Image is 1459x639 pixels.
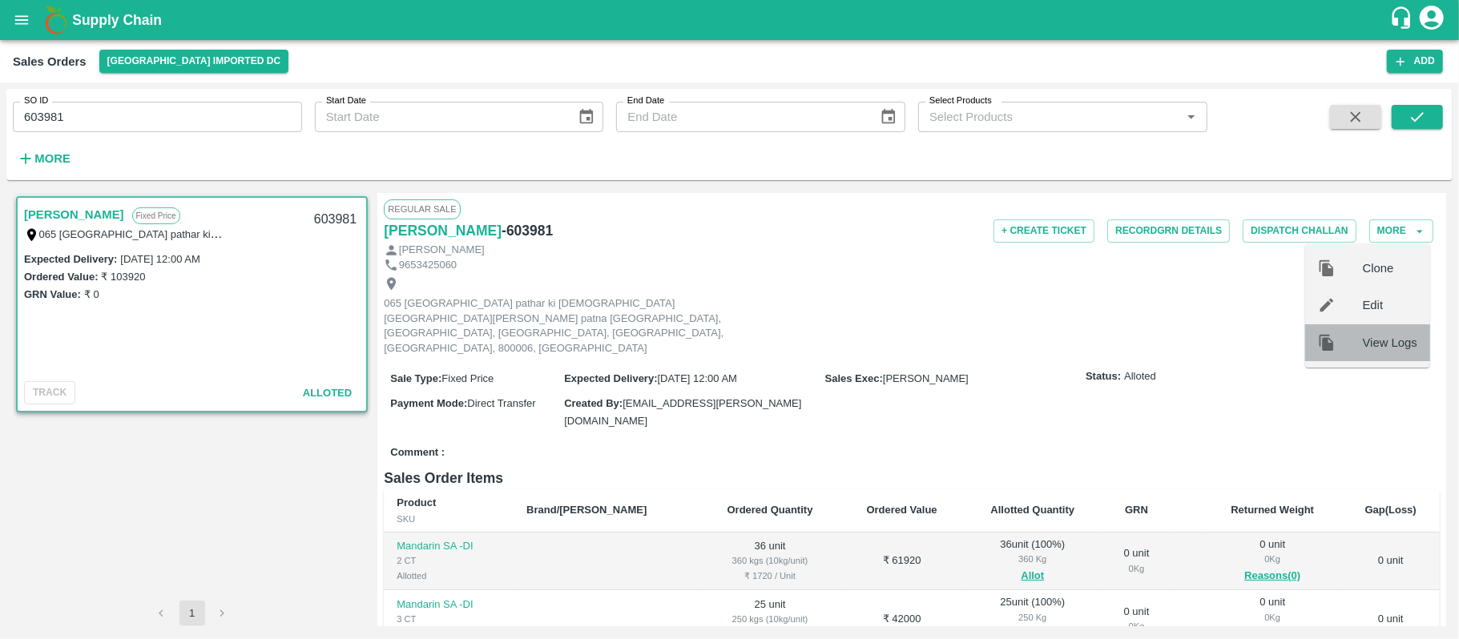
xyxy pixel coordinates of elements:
[1124,369,1156,384] span: Alloted
[712,569,828,583] div: ₹ 1720 / Unit
[397,539,501,554] p: Mandarin SA -DI
[923,106,1176,127] input: Select Products
[1115,619,1159,633] div: 0 Kg
[179,601,205,626] button: page 1
[976,537,1090,585] div: 36 unit ( 100 %)
[390,372,441,384] label: Sale Type :
[34,152,71,165] strong: More
[658,372,737,384] span: [DATE] 12:00 AM
[727,504,813,516] b: Ordered Quantity
[24,288,81,300] label: GRN Value:
[13,102,302,132] input: Enter SO ID
[72,12,162,28] b: Supply Chain
[24,94,48,107] label: SO ID
[467,397,535,409] span: Direct Transfer
[627,94,664,107] label: End Date
[1363,259,1417,277] span: Clone
[1305,250,1430,287] div: Clone
[1125,504,1148,516] b: GRN
[384,219,502,242] a: [PERSON_NAME]
[39,227,1276,240] label: 065 [GEOGRAPHIC_DATA] pathar ki [DEMOGRAPHIC_DATA][GEOGRAPHIC_DATA][PERSON_NAME] patna [GEOGRAPHI...
[1115,561,1159,576] div: 0 Kg
[502,219,553,242] h6: - 603981
[564,397,623,409] label: Created By :
[571,102,602,132] button: Choose date
[1181,106,1202,127] button: Open
[384,296,744,356] p: 065 [GEOGRAPHIC_DATA] pathar ki [DEMOGRAPHIC_DATA][GEOGRAPHIC_DATA][PERSON_NAME] patna [GEOGRAPHI...
[132,207,180,224] p: Fixed Price
[24,271,98,283] label: Ordered Value:
[441,372,494,384] span: Fixed Price
[397,569,501,583] div: Allotted
[883,372,969,384] span: [PERSON_NAME]
[13,145,75,172] button: More
[326,94,366,107] label: Start Date
[304,201,366,239] div: 603981
[24,253,117,265] label: Expected Delivery :
[397,597,501,613] p: Mandarin SA -DI
[1305,324,1430,361] div: View Logs
[3,2,40,38] button: open drawer
[1243,219,1356,243] button: Dispatch Challan
[712,612,828,626] div: 250 kgs (10kg/unit)
[1021,567,1044,585] button: Allot
[564,397,801,427] span: [EMAIL_ADDRESS][PERSON_NAME][DOMAIN_NAME]
[1107,219,1230,243] button: RecordGRN Details
[1086,369,1121,384] label: Status:
[1369,219,1433,243] button: More
[1216,610,1329,625] div: 0 Kg
[13,51,87,72] div: Sales Orders
[712,553,828,568] div: 360 kgs (10kg/unit)
[1216,567,1329,585] button: Reasons(0)
[101,271,145,283] label: ₹ 103920
[1216,552,1329,566] div: 0 Kg
[99,50,289,73] button: Select DC
[699,532,841,591] td: 36 unit
[397,553,501,568] div: 2 CT
[873,102,904,132] button: Choose date
[1387,50,1443,73] button: Add
[1305,287,1430,324] div: Edit
[1216,537,1329,585] div: 0 unit
[526,504,647,516] b: Brand/[PERSON_NAME]
[867,504,937,516] b: Ordered Value
[384,199,460,219] span: Regular Sale
[384,467,1440,489] h6: Sales Order Items
[390,397,467,409] label: Payment Mode :
[840,532,963,591] td: ₹ 61920
[1365,504,1417,516] b: Gap(Loss)
[993,219,1094,243] button: + Create Ticket
[397,612,501,626] div: 3 CT
[1389,6,1417,34] div: customer-support
[72,9,1389,31] a: Supply Chain
[147,601,238,626] nav: pagination navigation
[976,610,1090,625] div: 250 Kg
[1363,296,1417,314] span: Edit
[990,504,1074,516] b: Allotted Quantity
[1342,532,1440,591] td: 0 unit
[399,243,485,258] p: [PERSON_NAME]
[929,94,992,107] label: Select Products
[390,445,445,460] label: Comment :
[399,258,457,273] p: 9653425060
[303,387,352,399] span: Alloted
[120,253,200,265] label: [DATE] 12:00 AM
[1231,504,1314,516] b: Returned Weight
[1417,3,1446,37] div: account of current user
[1363,334,1417,352] span: View Logs
[616,102,866,132] input: End Date
[1115,546,1159,576] div: 0 unit
[40,4,72,36] img: logo
[24,204,124,225] a: [PERSON_NAME]
[1115,605,1159,634] div: 0 unit
[315,102,565,132] input: Start Date
[564,372,657,384] label: Expected Delivery :
[84,288,99,300] label: ₹ 0
[976,552,1090,566] div: 360 Kg
[397,512,501,526] div: SKU
[397,496,436,508] b: Product
[825,372,883,384] label: Sales Exec :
